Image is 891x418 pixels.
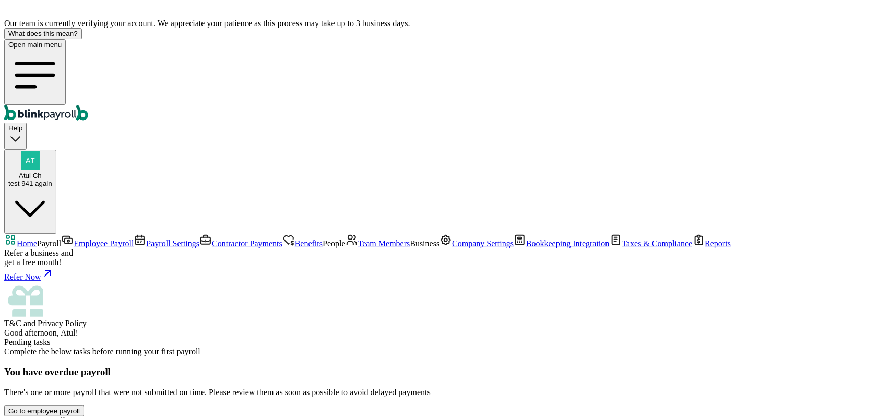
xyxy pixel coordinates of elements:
[4,234,887,328] nav: Sidebar
[693,239,731,248] a: Reports
[4,338,887,347] div: Pending tasks
[346,239,410,248] a: Team Members
[4,366,887,378] h3: You have overdue payroll
[4,150,56,234] button: Atul Chtest 941 again
[146,239,199,248] span: Payroll Settings
[8,407,80,415] div: Go to employee payroll
[4,319,87,328] span: and
[4,347,200,356] span: Complete the below tasks before running your first payroll
[37,239,61,248] span: Payroll
[212,239,282,248] span: Contractor Payments
[61,239,134,248] a: Employee Payroll
[4,267,887,282] a: Refer Now
[8,124,22,132] span: Help
[17,239,37,248] span: Home
[514,239,610,248] a: Bookkeeping Integration
[705,239,731,248] span: Reports
[199,239,282,248] a: Contractor Payments
[4,405,84,416] button: Go to employee payroll
[610,239,693,248] a: Taxes & Compliance
[4,123,27,149] button: Help
[8,41,62,49] span: Open main menu
[4,328,78,337] span: Good afternoon, Atul!
[526,239,610,248] span: Bookkeeping Integration
[839,368,891,418] iframe: Chat Widget
[8,180,52,187] div: test 941 again
[4,39,887,123] nav: Global
[134,239,199,248] a: Payroll Settings
[74,239,134,248] span: Employee Payroll
[4,248,887,267] div: Refer a business and get a free month!
[4,28,82,39] button: What does this mean?
[323,239,346,248] span: People
[4,19,887,28] div: Our team is currently verifying your account. We appreciate your patience as this process may tak...
[282,239,323,248] a: Benefits
[452,239,514,248] span: Company Settings
[622,239,693,248] span: Taxes & Compliance
[439,239,514,248] a: Company Settings
[295,239,323,248] span: Benefits
[358,239,410,248] span: Team Members
[4,319,21,328] span: T&C
[410,239,439,248] span: Business
[4,388,887,397] p: There's one or more payroll that were not submitted on time. Please review them as soon as possib...
[4,239,37,248] a: Home
[38,319,87,328] span: Privacy Policy
[19,172,42,180] span: Atul Ch
[8,30,78,38] div: What does this mean?
[4,39,66,105] button: Open main menu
